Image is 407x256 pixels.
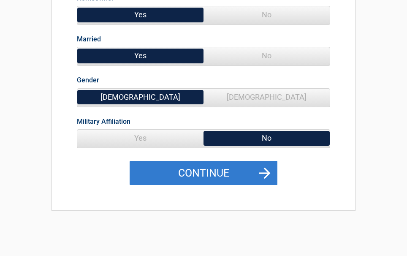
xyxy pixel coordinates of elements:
span: No [203,130,330,147]
label: Married [77,33,101,45]
span: Yes [77,6,203,23]
span: [DEMOGRAPHIC_DATA] [203,89,330,106]
label: Gender [77,74,99,86]
span: Yes [77,130,203,147]
span: [DEMOGRAPHIC_DATA] [77,89,203,106]
span: No [203,6,330,23]
label: Military Affiliation [77,116,130,127]
span: No [203,47,330,64]
span: Yes [77,47,203,64]
button: Continue [130,161,277,185]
